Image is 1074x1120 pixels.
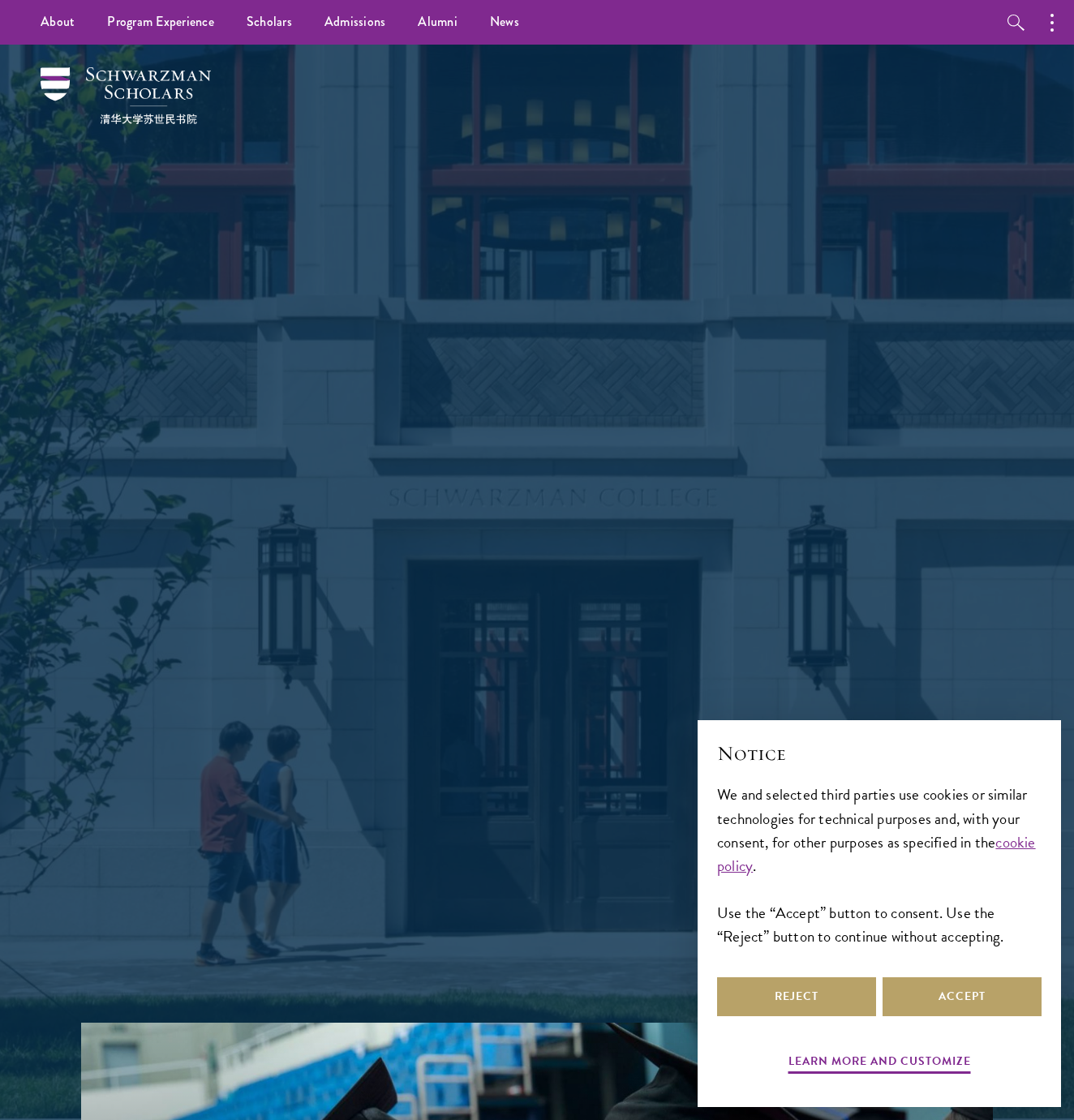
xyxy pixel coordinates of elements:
div: We and selected third parties use cookies or similar technologies for technical purposes and, wit... [717,783,1042,947]
a: cookie policy [717,830,1036,878]
img: Schwarzman Scholars [41,67,211,124]
button: Learn more and customize [788,1051,971,1076]
h2: Notice [717,740,1042,767]
button: Accept [883,977,1042,1016]
button: Reject [717,977,876,1016]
